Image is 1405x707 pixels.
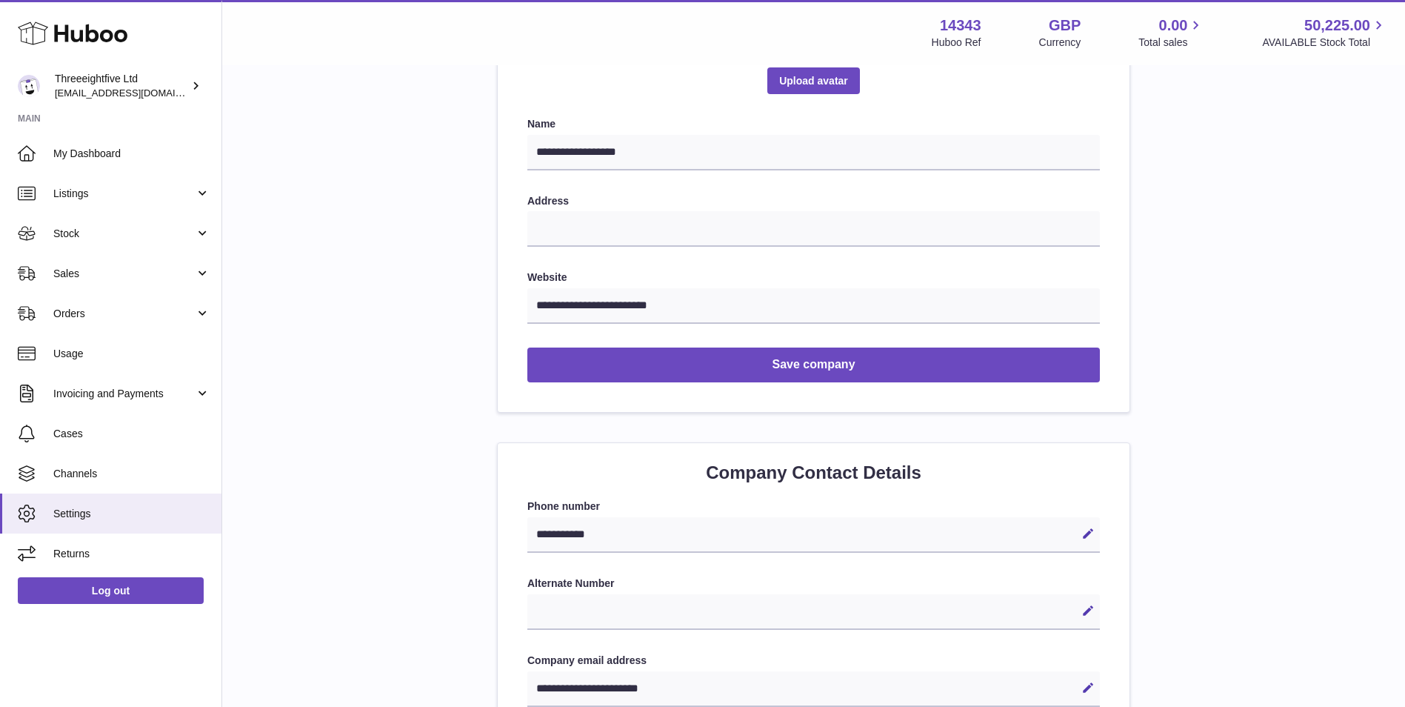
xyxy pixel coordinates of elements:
[53,267,195,281] span: Sales
[527,461,1100,485] h2: Company Contact Details
[527,348,1100,382] button: Save company
[53,507,210,521] span: Settings
[1138,16,1204,50] a: 0.00 Total sales
[53,547,210,561] span: Returns
[527,117,1100,131] label: Name
[767,67,860,94] span: Upload avatar
[55,72,188,100] div: Threeeightfive Ltd
[1138,36,1204,50] span: Total sales
[53,427,210,441] span: Cases
[527,270,1100,285] label: Website
[932,36,981,50] div: Huboo Ref
[1262,16,1387,50] a: 50,225.00 AVAILABLE Stock Total
[53,347,210,361] span: Usage
[53,187,195,201] span: Listings
[18,75,40,97] img: internalAdmin-14343@internal.huboo.com
[1159,16,1188,36] span: 0.00
[53,227,195,241] span: Stock
[53,467,210,481] span: Channels
[527,654,1100,668] label: Company email address
[940,16,981,36] strong: 14343
[527,577,1100,591] label: Alternate Number
[53,147,210,161] span: My Dashboard
[527,499,1100,514] label: Phone number
[1304,16,1370,36] span: 50,225.00
[1262,36,1387,50] span: AVAILABLE Stock Total
[527,194,1100,208] label: Address
[1039,36,1081,50] div: Currency
[55,87,218,99] span: [EMAIL_ADDRESS][DOMAIN_NAME]
[1049,16,1081,36] strong: GBP
[53,387,195,401] span: Invoicing and Payments
[53,307,195,321] span: Orders
[18,577,204,604] a: Log out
